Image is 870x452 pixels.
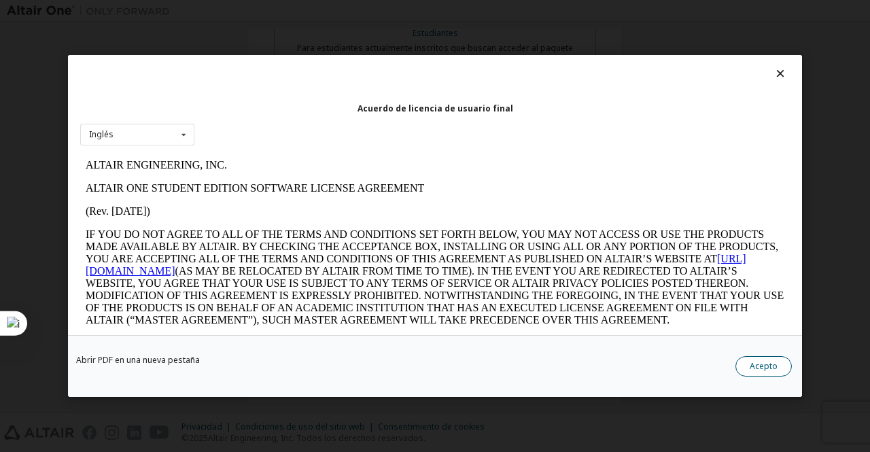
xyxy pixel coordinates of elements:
[5,29,704,41] p: ALTAIR ONE STUDENT EDITION SOFTWARE LICENSE AGREEMENT
[735,356,792,377] button: Acepto
[358,103,513,114] font: Acuerdo de licencia de usuario final
[5,184,704,232] p: This Altair One Student Edition Software License Agreement (“Agreement”) is between Altair Engine...
[5,75,704,173] p: IF YOU DO NOT AGREE TO ALL OF THE TERMS AND CONDITIONS SET FORTH BELOW, YOU MAY NOT ACCESS OR USE...
[89,128,114,140] font: Inglés
[5,5,704,18] p: ALTAIR ENGINEERING, INC.
[5,52,704,64] p: (Rev. [DATE])
[5,99,666,123] a: [URL][DOMAIN_NAME]
[750,360,778,372] font: Acepto
[76,354,200,366] font: Abrir PDF en una nueva pestaña
[76,356,200,364] a: Abrir PDF en una nueva pestaña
